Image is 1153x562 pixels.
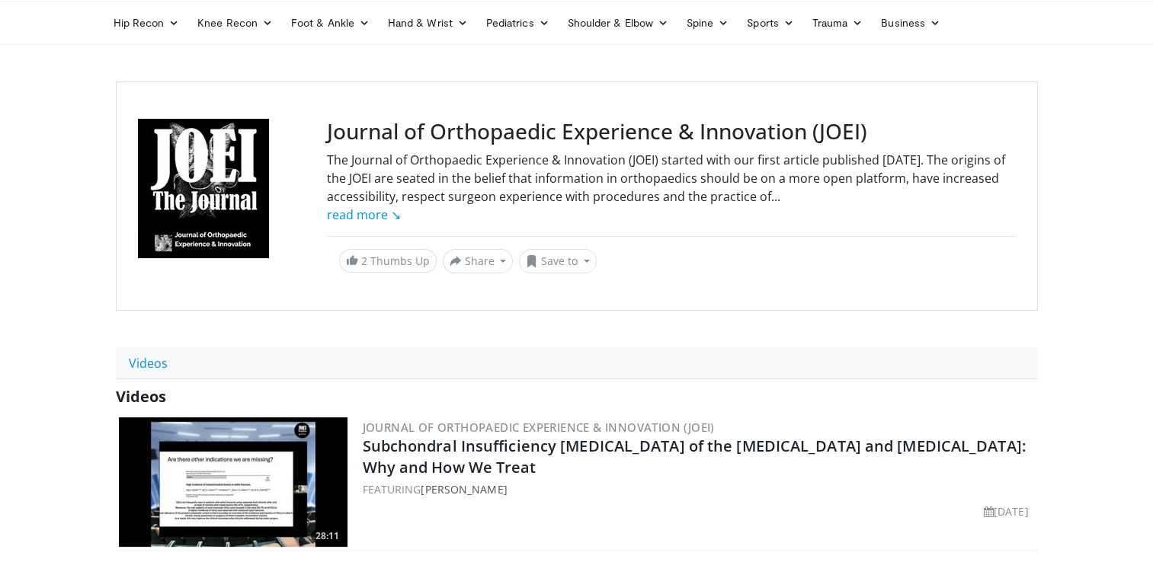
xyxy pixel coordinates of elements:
[363,420,715,435] a: Journal of Orthopaedic Experience & Innovation (JOEI)
[443,249,514,273] button: Share
[188,8,282,38] a: Knee Recon
[421,482,507,497] a: [PERSON_NAME]
[677,8,738,38] a: Spine
[559,8,677,38] a: Shoulder & Elbow
[119,417,348,547] a: 28:11
[311,529,344,543] span: 28:11
[872,8,950,38] a: Business
[327,119,1016,145] h3: Journal of Orthopaedic Experience & Innovation (JOEI)
[119,417,348,547] img: 0d11209b-9163-4cf9-9c37-c045ad2ce7a1.300x170_q85_crop-smart_upscale.jpg
[803,8,873,38] a: Trauma
[363,436,1026,477] a: Subchondral Insufficiency [MEDICAL_DATA] of the [MEDICAL_DATA] and [MEDICAL_DATA]: Why and How We...
[477,8,559,38] a: Pediatrics
[984,503,1029,519] li: [DATE]
[327,188,780,223] span: ...
[738,8,803,38] a: Sports
[379,8,477,38] a: Hand & Wrist
[116,347,181,379] a: Videos
[282,8,379,38] a: Foot & Ankle
[327,151,1016,224] div: The Journal of Orthopaedic Experience & Innovation (JOEI) started with our first article publishe...
[116,386,166,407] span: Videos
[519,249,597,273] button: Save to
[363,481,1035,497] div: FEATURING
[361,254,367,268] span: 2
[339,249,437,273] a: 2 Thumbs Up
[327,206,401,223] a: read more ↘
[104,8,189,38] a: Hip Recon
